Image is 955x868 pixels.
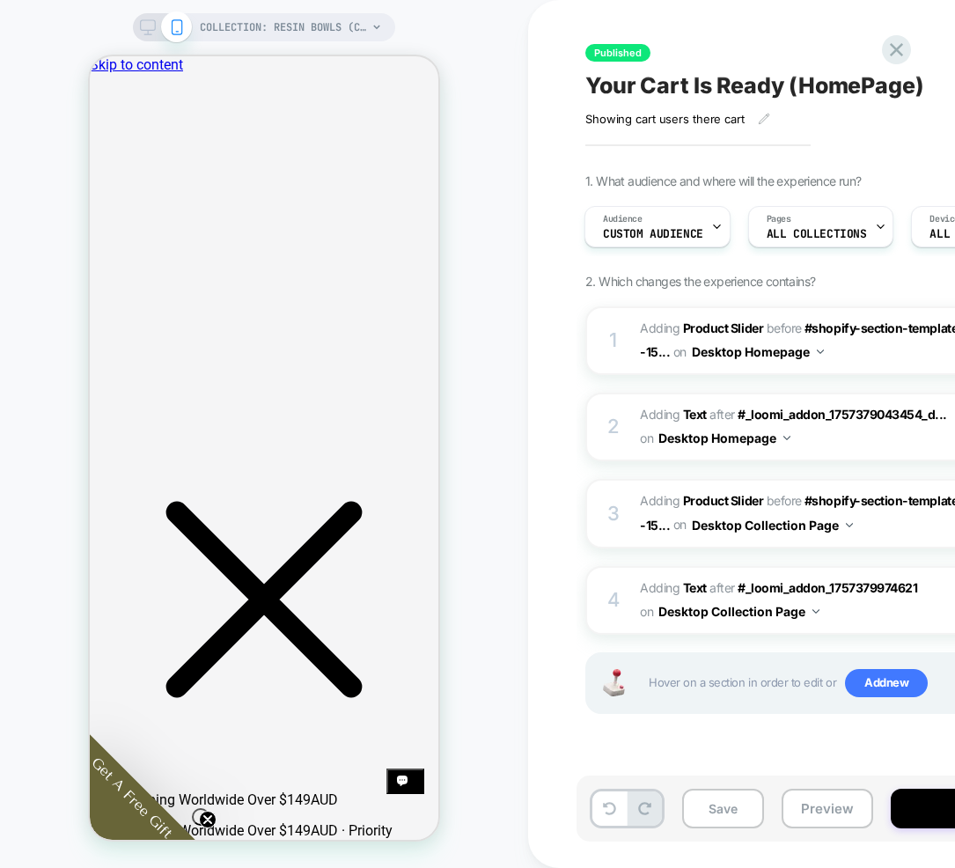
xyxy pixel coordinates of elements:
button: Desktop Homepage [658,425,790,451]
b: Product Slider [683,493,763,508]
button: Desktop Collection Page [658,599,819,624]
div: 1 [605,323,622,358]
b: Text [683,580,707,595]
span: Published [585,44,650,62]
img: down arrow [812,609,819,614]
button: Desktop Collection Page [692,512,853,538]
span: BEFORE [767,320,802,335]
span: Custom Audience [603,228,703,240]
b: Product Slider [683,320,763,335]
div: 4 [605,583,622,618]
button: Desktop Homepage [692,339,824,364]
span: BEFORE [767,493,802,508]
span: Showing cart users there cart [585,112,745,126]
span: ALL COLLECTIONS [767,228,867,240]
b: Text [683,407,707,422]
span: #_loomi_addon_1757379974621 [738,580,917,595]
img: down arrow [817,349,824,354]
span: on [640,600,653,622]
span: Adding [640,580,707,595]
span: Pages [767,213,791,225]
span: AFTER [709,407,735,422]
span: Your Cart Is Ready (HomePage) [585,72,924,99]
img: Joystick [596,669,631,696]
span: Add new [845,669,928,697]
button: Preview [782,789,873,828]
span: 2. Which changes the experience contains? [585,274,815,289]
span: Adding [640,493,763,508]
span: #_loomi_addon_1757379043454_d... [738,407,947,422]
button: Save [682,789,764,828]
span: on [673,513,687,535]
div: 3 [605,497,622,532]
span: on [673,341,687,363]
span: AFTER [709,580,735,595]
img: down arrow [783,436,790,440]
div: 2 [605,409,622,445]
button: Close teaser [102,752,120,769]
img: down arrow [846,523,853,527]
span: COLLECTION: Resin Bowls (Category) [200,13,367,41]
span: Adding [640,407,707,422]
span: 1. What audience and where will the experience run? [585,173,861,188]
inbox-online-store-chat: Shopify online store chat [297,712,334,769]
span: Adding [640,320,763,335]
span: on [640,427,653,449]
span: Audience [603,213,643,225]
